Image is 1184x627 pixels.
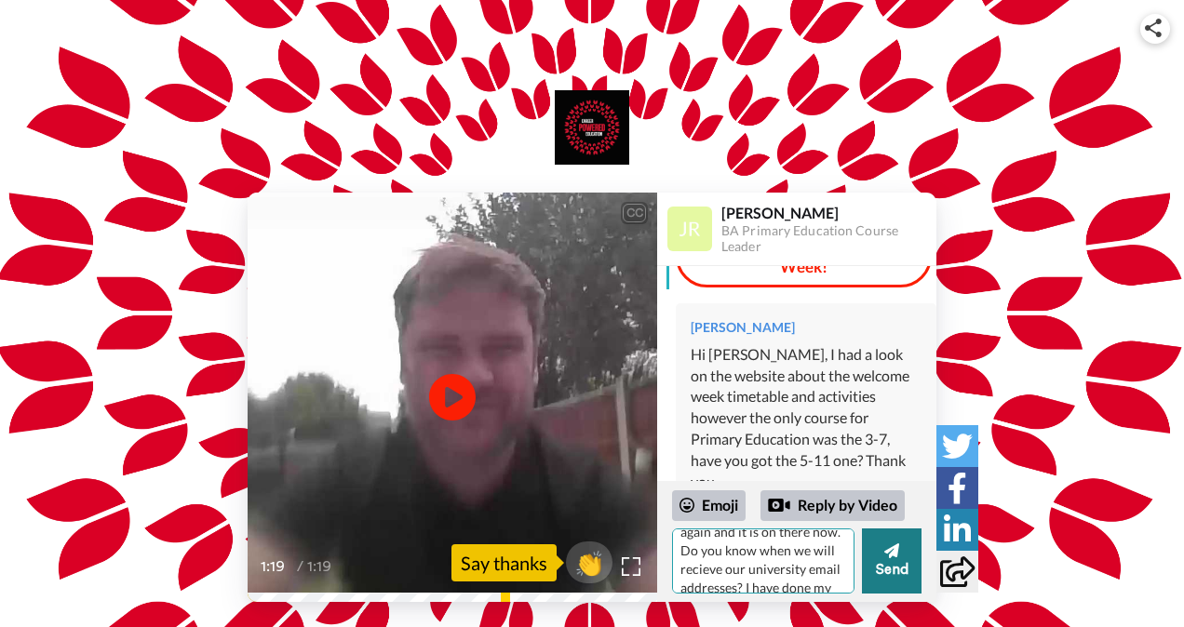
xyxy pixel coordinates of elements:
[672,528,854,594] textarea: Dont worry! I just checked again and it is on there now. Do you know when we will recieve our uni...
[768,494,790,516] div: Reply by Video
[862,528,922,594] button: Send
[451,544,557,581] div: Say thanks
[760,490,905,522] div: Reply by Video
[667,207,712,251] img: Profile Image
[566,548,612,578] span: 👏
[623,204,646,222] div: CC
[1145,19,1162,37] img: ic_share.svg
[307,555,340,578] span: 1:19
[691,318,922,337] div: [PERSON_NAME]
[721,223,935,255] div: BA Primary Education Course Leader
[622,557,640,576] img: Full screen
[672,490,746,520] div: Emoji
[721,204,935,221] div: [PERSON_NAME]
[566,541,612,583] button: 👏
[297,555,303,578] span: /
[691,344,922,493] div: Hi [PERSON_NAME], I had a look on the website about the welcome week timetable and activities how...
[555,90,629,165] img: University of Bedfordshire logo
[261,555,293,578] span: 1:19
